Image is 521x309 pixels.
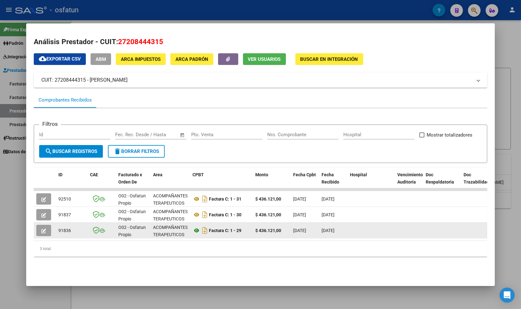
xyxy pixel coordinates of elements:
span: Ver Usuarios [248,56,281,62]
span: ID [58,172,62,177]
strong: $ 436.121,00 [256,228,281,233]
span: O02 - Osfatun Propio [118,193,146,206]
button: Borrar Filtros [108,145,165,158]
button: Buscar en Integración [295,53,363,65]
strong: Factura C: 1 - 31 [209,196,242,201]
span: Buscar Registros [45,149,97,154]
mat-expansion-panel-header: CUIT: 27208444315 - [PERSON_NAME] [34,73,488,88]
button: Open calendar [179,131,186,139]
span: CPBT [192,172,204,177]
span: Exportar CSV [39,56,81,62]
span: 27208444315 [118,38,163,46]
datatable-header-cell: Monto [253,168,291,196]
button: ARCA Impuestos [116,53,166,65]
mat-panel-title: CUIT: 27208444315 - [PERSON_NAME] [41,76,472,84]
i: Descargar documento [201,225,209,236]
datatable-header-cell: Doc Respaldatoria [423,168,461,196]
span: Doc Trazabilidad [464,172,489,184]
span: O02 - Osfatun Propio [118,225,146,237]
datatable-header-cell: Fecha Cpbt [291,168,319,196]
div: Comprobantes Recibidos [38,96,92,104]
div: Open Intercom Messenger [500,288,515,303]
span: 91837 [58,212,71,217]
span: Buscar en Integración [300,56,358,62]
span: O02 - Osfatun Propio [118,209,146,221]
span: Vencimiento Auditoría [398,172,423,184]
span: [DATE] [293,228,306,233]
span: Hospital [350,172,367,177]
h2: Análisis Prestador - CUIT: [34,37,488,47]
datatable-header-cell: Facturado x Orden De [116,168,151,196]
span: [DATE] [293,196,306,201]
span: [DATE] [322,196,335,201]
span: ACOMPAÑANTES TERAPEUTICOS [153,193,188,206]
span: Borrar Filtros [114,149,159,154]
span: ARCA Padrón [175,56,208,62]
datatable-header-cell: Hospital [348,168,395,196]
span: CAE [90,172,98,177]
span: Fecha Recibido [322,172,340,184]
h3: Filtros [39,120,61,128]
span: 91836 [58,228,71,233]
input: End date [141,132,172,137]
datatable-header-cell: CPBT [190,168,253,196]
strong: $ 436.121,00 [256,196,281,201]
datatable-header-cell: Area [151,168,190,196]
strong: Factura C: 1 - 29 [209,228,242,233]
datatable-header-cell: Fecha Recibido [319,168,348,196]
datatable-header-cell: ID [56,168,87,196]
span: Area [153,172,163,177]
strong: Factura C: 1 - 30 [209,212,242,217]
span: ACOMPAÑANTES TERAPEUTICOS [153,209,188,221]
span: ACOMPAÑANTES TERAPEUTICOS [153,225,188,237]
span: Fecha Cpbt [293,172,316,177]
span: 92510 [58,196,71,201]
strong: $ 436.121,00 [256,212,281,217]
datatable-header-cell: CAE [87,168,116,196]
div: 3 total [34,241,488,257]
span: Facturado x Orden De [118,172,142,184]
input: Start date [115,132,136,137]
i: Descargar documento [201,194,209,204]
button: ARCA Padrón [170,53,213,65]
span: [DATE] [293,212,306,217]
span: [DATE] [322,212,335,217]
button: Exportar CSV [34,53,86,65]
button: Ver Usuarios [243,53,286,65]
mat-icon: cloud_download [39,55,46,62]
mat-icon: search [45,148,52,155]
datatable-header-cell: Vencimiento Auditoría [395,168,423,196]
span: [DATE] [322,228,335,233]
span: Mostrar totalizadores [427,131,473,139]
span: ABM [96,56,106,62]
mat-icon: delete [114,148,121,155]
span: ARCA Impuestos [121,56,161,62]
button: Buscar Registros [39,145,103,158]
span: Monto [256,172,269,177]
i: Descargar documento [201,210,209,220]
span: Doc Respaldatoria [426,172,454,184]
button: ABM [91,53,111,65]
datatable-header-cell: Doc Trazabilidad [461,168,499,196]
